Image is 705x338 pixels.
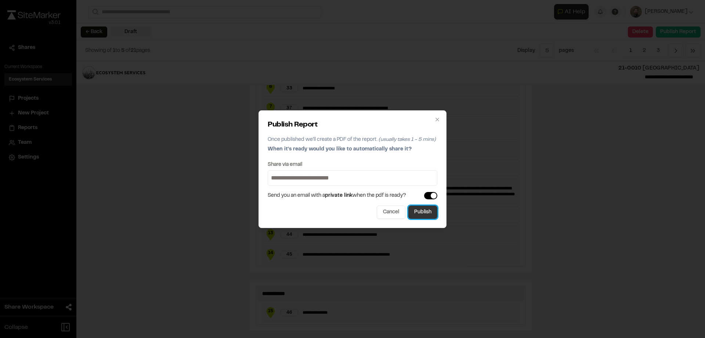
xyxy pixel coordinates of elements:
[268,162,302,167] label: Share via email
[268,136,437,144] p: Once published we'll create a PDF of the report.
[408,206,437,219] button: Publish
[268,192,406,200] span: Send you an email with a when the pdf is ready?
[268,147,412,152] span: When it's ready would you like to automatically share it?
[325,193,352,198] span: private link
[377,206,405,219] button: Cancel
[379,138,436,142] span: (usually takes 1 - 5 mins)
[268,120,437,131] h2: Publish Report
